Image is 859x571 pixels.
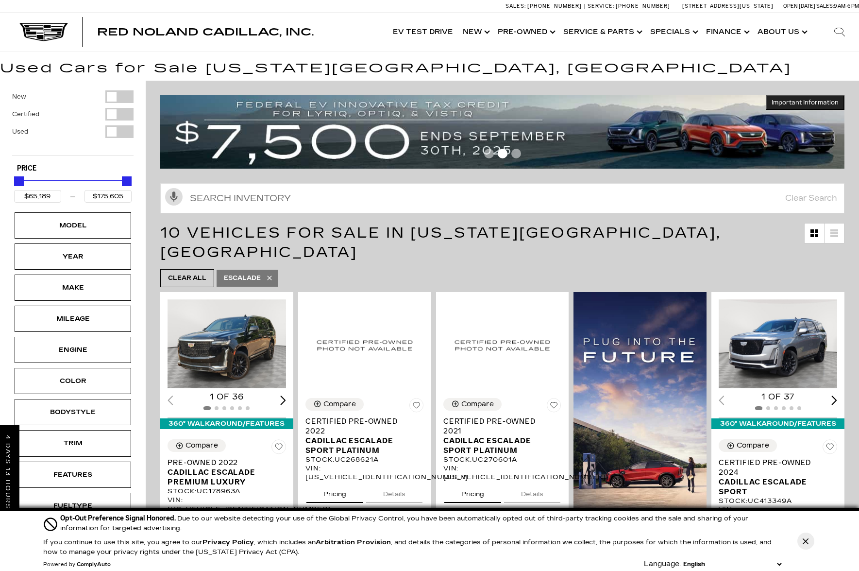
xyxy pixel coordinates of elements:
div: EngineEngine [15,337,131,363]
button: pricing tab [444,482,501,503]
a: Red Noland Cadillac, Inc. [97,27,314,37]
input: Minimum [14,190,61,203]
div: 360° WalkAround/Features [160,418,293,429]
button: Close Button [797,533,814,550]
span: Cadillac Escalade Sport [719,477,830,497]
div: VIN: [US_VEHICLE_IDENTIFICATION_NUMBER] [168,496,286,513]
a: Pre-Owned [493,13,558,52]
img: vrp-tax-ending-august-version [160,95,844,169]
a: Certified Pre-Owned 2021Cadillac Escalade Sport Platinum [443,416,562,455]
div: MileageMileage [15,306,131,332]
span: [PHONE_NUMBER] [616,3,670,9]
div: Powered by [43,562,111,568]
a: Sales: [PHONE_NUMBER] [505,3,584,9]
p: If you continue to use this site, you agree to our , which includes an , and details the categori... [43,538,772,556]
span: Pre-Owned 2022 [168,458,279,467]
a: About Us [753,13,810,52]
span: Clear All [168,272,206,284]
button: Save Vehicle [823,439,837,458]
a: Specials [645,13,701,52]
div: Compare [185,441,218,450]
u: Privacy Policy [202,538,254,546]
div: Year [49,251,97,262]
div: Filter by Vehicle Type [12,90,134,155]
span: 9 AM-6 PM [834,3,859,9]
div: BodystyleBodystyle [15,399,131,425]
div: ColorColor [15,368,131,394]
button: pricing tab [306,482,363,503]
div: Stock : UC268621A [305,455,424,464]
select: Language Select [681,559,784,569]
div: Trim [49,438,97,449]
div: ModelModel [15,212,131,239]
label: Used [12,127,28,137]
div: 1 of 37 [719,392,837,402]
a: New [458,13,493,52]
span: Sales: [816,3,834,9]
span: Sales: [505,3,526,9]
div: Color [49,376,97,386]
span: [PHONE_NUMBER] [527,3,582,9]
div: TrimTrim [15,430,131,456]
a: ComplyAuto [77,562,111,568]
h5: Price [17,164,129,173]
strong: Arbitration Provision [316,538,391,546]
img: 2021 Cadillac Escalade Sport Platinum [443,299,562,391]
img: 2024 Cadillac Escalade Sport 1 [719,299,837,388]
div: Price [14,173,132,203]
label: New [12,92,26,102]
input: Search Inventory [160,183,844,213]
div: Stock : UC413349A [719,497,837,505]
span: Open [DATE] [783,3,815,9]
div: Compare [737,441,769,450]
button: Save Vehicle [547,398,561,416]
a: Service & Parts [558,13,645,52]
span: Opt-Out Preference Signal Honored . [60,514,177,522]
span: Escalade [224,272,261,284]
button: Save Vehicle [271,439,286,458]
button: details tab [366,482,422,503]
input: Maximum [84,190,132,203]
span: Cadillac Escalade Premium Luxury [168,467,279,487]
span: Red Noland Cadillac, Inc. [97,26,314,38]
div: Model [49,220,97,231]
div: MakeMake [15,275,131,301]
div: VIN: [US_VEHICLE_IDENTIFICATION_NUMBER] [305,464,424,482]
span: Cadillac Escalade Sport Platinum [305,436,417,455]
div: Next slide [831,396,837,405]
span: Go to slide 1 [484,149,494,158]
button: Compare Vehicle [305,398,364,411]
div: Search [820,13,859,52]
div: Next slide [280,396,286,405]
div: 1 / 2 [168,299,286,388]
div: Features [49,469,97,480]
span: Go to slide 2 [498,149,507,158]
a: [STREET_ADDRESS][US_STATE] [682,3,774,9]
div: Due to our website detecting your use of the Global Privacy Control, you have been automatically ... [60,513,784,533]
button: Compare Vehicle [443,398,502,411]
span: Service: [588,3,614,9]
div: Compare [323,400,356,409]
a: Finance [701,13,753,52]
div: Mileage [49,313,97,324]
span: Certified Pre-Owned 2021 [443,416,555,436]
div: Stock : UC270601A [443,455,562,464]
span: 10 Vehicles for Sale in [US_STATE][GEOGRAPHIC_DATA], [GEOGRAPHIC_DATA] [160,224,721,261]
a: EV Test Drive [388,13,458,52]
a: Service: [PHONE_NUMBER] [584,3,673,9]
img: Cadillac Dark Logo with Cadillac White Text [19,23,68,41]
span: Certified Pre-Owned 2022 [305,416,417,436]
a: Certified Pre-Owned 2022Cadillac Escalade Sport Platinum [305,416,424,455]
div: Stock : UC178963A [168,487,286,496]
div: 1 / 2 [719,299,837,388]
div: Maximum Price [122,176,132,186]
label: Certified [12,109,39,119]
span: Certified Pre-Owned 2024 [719,458,830,477]
div: 360° WalkAround/Features [711,418,844,429]
div: Minimum Price [14,176,24,186]
svg: Click to toggle on voice search [165,188,183,206]
div: Language: [644,561,681,568]
div: YearYear [15,243,131,270]
div: 1 of 36 [168,392,286,402]
div: Bodystyle [49,407,97,417]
